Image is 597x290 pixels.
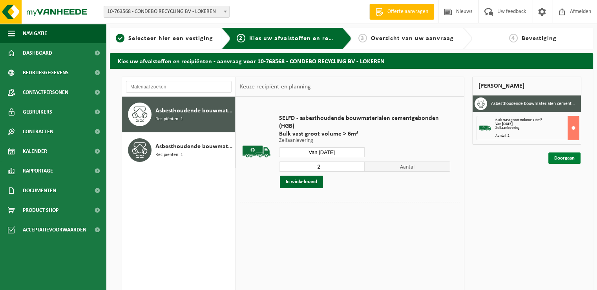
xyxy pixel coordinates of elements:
[23,122,53,141] span: Contracten
[126,81,232,93] input: Materiaal zoeken
[495,122,513,126] strong: Van [DATE]
[155,106,233,116] span: Asbesthoudende bouwmaterialen cementgebonden (hechtgebonden)
[114,34,215,43] a: 1Selecteer hier een vestiging
[128,35,213,42] span: Selecteer hier een vestiging
[23,141,47,161] span: Kalender
[279,114,451,130] span: SELFD - asbesthoudende bouwmaterialen cementgebonden (HGB)
[155,116,183,123] span: Recipiënten: 1
[279,138,451,143] p: Zelfaanlevering
[122,132,236,168] button: Asbesthoudende bouwmaterialen cementgebonden met isolatie(hechtgebonden) Recipiënten: 1
[104,6,229,17] span: 10-763568 - CONDEBO RECYCLING BV - LOKEREN
[23,102,52,122] span: Gebruikers
[495,126,579,130] div: Zelfaanlevering
[371,35,454,42] span: Overzicht van uw aanvraag
[548,152,581,164] a: Doorgaan
[23,181,56,200] span: Documenten
[495,134,579,138] div: Aantal: 2
[110,53,593,68] h2: Kies uw afvalstoffen en recipiënten - aanvraag voor 10-763568 - CONDEBO RECYCLING BV - LOKEREN
[369,4,434,20] a: Offerte aanvragen
[385,8,430,16] span: Offerte aanvragen
[236,77,314,97] div: Keuze recipiënt en planning
[116,34,124,42] span: 1
[279,147,365,157] input: Selecteer datum
[365,162,450,172] span: Aantal
[155,142,233,151] span: Asbesthoudende bouwmaterialen cementgebonden met isolatie(hechtgebonden)
[495,118,542,122] span: Bulk vast groot volume > 6m³
[23,161,53,181] span: Rapportage
[249,35,357,42] span: Kies uw afvalstoffen en recipiënten
[472,77,581,95] div: [PERSON_NAME]
[280,176,323,188] button: In winkelmand
[104,6,230,18] span: 10-763568 - CONDEBO RECYCLING BV - LOKEREN
[23,24,47,43] span: Navigatie
[23,43,52,63] span: Dashboard
[522,35,557,42] span: Bevestiging
[23,220,86,240] span: Acceptatievoorwaarden
[23,83,68,102] span: Contactpersonen
[23,200,58,220] span: Product Shop
[279,130,451,138] span: Bulk vast groot volume > 6m³
[358,34,367,42] span: 3
[23,63,69,83] span: Bedrijfsgegevens
[237,34,245,42] span: 2
[155,151,183,159] span: Recipiënten: 1
[491,97,575,110] h3: Asbesthoudende bouwmaterialen cementgebonden (hechtgebonden)
[122,97,236,132] button: Asbesthoudende bouwmaterialen cementgebonden (hechtgebonden) Recipiënten: 1
[509,34,518,42] span: 4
